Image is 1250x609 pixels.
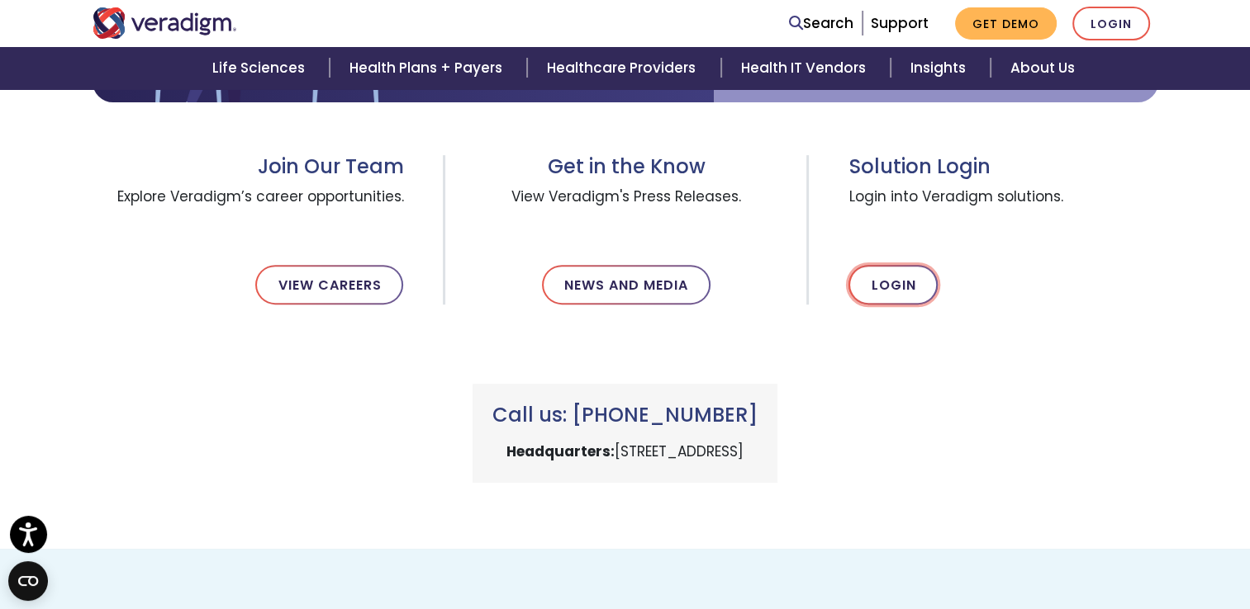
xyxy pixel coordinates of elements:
[789,12,853,35] a: Search
[721,47,891,89] a: Health IT Vendors
[492,404,758,427] h3: Call us: [PHONE_NUMBER]
[848,265,938,304] a: Login
[192,47,330,89] a: Life Sciences
[492,441,758,463] p: [STREET_ADDRESS]
[93,179,404,238] span: Explore Veradigm’s career opportunities.
[848,179,1157,238] span: Login into Veradigm solutions.
[330,47,527,89] a: Health Plans + Payers
[485,155,767,179] h3: Get in the Know
[542,265,711,304] a: News and Media
[485,179,767,238] span: View Veradigm's Press Releases.
[934,491,1230,589] iframe: Drift Chat Widget
[871,13,929,33] a: Support
[891,47,991,89] a: Insights
[8,561,48,601] button: Open CMP widget
[255,265,403,304] a: View Careers
[506,441,615,461] strong: Headquarters:
[848,155,1157,179] h3: Solution Login
[93,155,404,179] h3: Join Our Team
[955,7,1057,40] a: Get Demo
[991,47,1095,89] a: About Us
[1072,7,1150,40] a: Login
[93,7,237,39] img: Veradigm logo
[527,47,720,89] a: Healthcare Providers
